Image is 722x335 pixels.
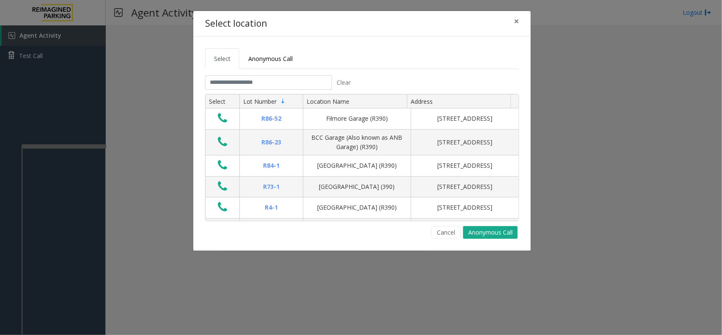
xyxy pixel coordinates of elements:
[416,114,513,123] div: [STREET_ADDRESS]
[416,182,513,191] div: [STREET_ADDRESS]
[308,161,406,170] div: [GEOGRAPHIC_DATA] (R390)
[243,97,277,105] span: Lot Number
[205,17,267,30] h4: Select location
[245,203,298,212] div: R4-1
[416,161,513,170] div: [STREET_ADDRESS]
[411,97,433,105] span: Address
[245,161,298,170] div: R84-1
[245,182,298,191] div: R73-1
[431,226,461,239] button: Cancel
[416,138,513,147] div: [STREET_ADDRESS]
[514,15,519,27] span: ×
[245,138,298,147] div: R86-23
[308,133,406,152] div: BCC Garage (Also known as ANB Garage) (R390)
[206,94,519,221] div: Data table
[205,48,519,69] ul: Tabs
[206,94,239,109] th: Select
[214,55,231,63] span: Select
[308,114,406,123] div: Filmore Garage (R390)
[332,75,356,90] button: Clear
[308,182,406,191] div: [GEOGRAPHIC_DATA] (390)
[416,203,513,212] div: [STREET_ADDRESS]
[245,114,298,123] div: R86-52
[280,98,286,105] span: Sortable
[248,55,293,63] span: Anonymous Call
[308,203,406,212] div: [GEOGRAPHIC_DATA] (R390)
[307,97,349,105] span: Location Name
[463,226,518,239] button: Anonymous Call
[508,11,525,32] button: Close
